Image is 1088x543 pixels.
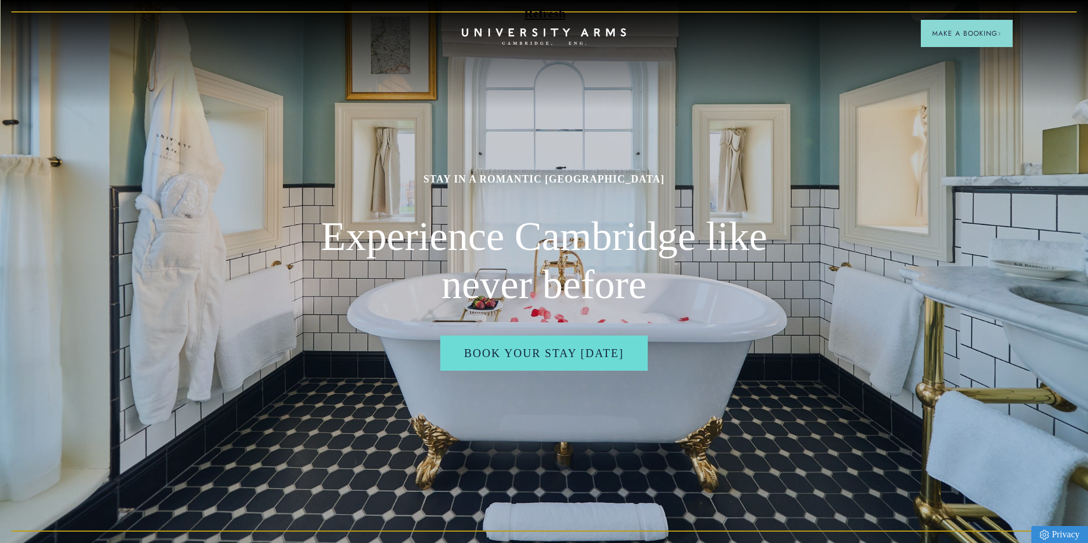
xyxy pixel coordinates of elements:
img: Privacy [1040,530,1049,540]
button: Refresh [524,3,567,24]
a: Privacy [1031,526,1088,543]
a: Book Your Stay [DATE] [440,336,648,371]
span: Make a Booking [932,28,1001,39]
button: Make a BookingArrow icon [921,20,1013,47]
img: Arrow icon [997,32,1001,36]
h1: Stay In A Romantic [GEOGRAPHIC_DATA] [317,172,771,186]
h2: Experience Cambridge like never before [317,213,771,309]
a: Home [462,28,626,46]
